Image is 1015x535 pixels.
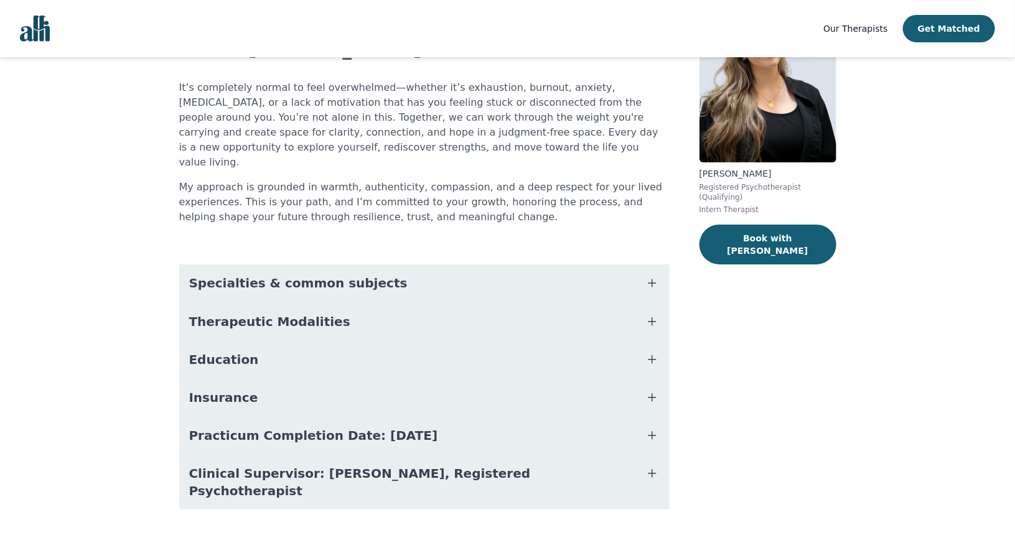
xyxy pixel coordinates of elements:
button: Education [179,341,670,378]
button: Specialties & common subjects [179,264,670,302]
button: Therapeutic Modalities [179,303,670,340]
span: Insurance [189,389,258,406]
button: Insurance [179,379,670,416]
img: alli logo [20,16,50,42]
p: [PERSON_NAME] [699,167,836,180]
span: Education [189,351,259,368]
p: Registered Psychotherapist (Qualifying) [699,182,836,202]
button: Clinical Supervisor: [PERSON_NAME], Registered Psychotherapist [179,455,670,509]
a: Our Therapists [823,21,887,36]
button: Get Matched [903,15,995,42]
span: Specialties & common subjects [189,274,408,292]
button: Practicum Completion Date: [DATE] [179,417,670,454]
span: Therapeutic Modalities [189,313,350,330]
p: Intern Therapist [699,205,836,215]
span: Clinical Supervisor: [PERSON_NAME], Registered Psychotherapist [189,465,630,500]
span: Our Therapists [823,24,887,34]
p: My approach is grounded in warmth, authenticity, compassion, and a deep respect for your lived ex... [179,180,670,225]
p: It’s completely normal to feel overwhelmed—whether it’s exhaustion, burnout, anxiety, [MEDICAL_DA... [179,80,670,170]
button: Book with [PERSON_NAME] [699,225,836,264]
span: Practicum Completion Date: [DATE] [189,427,438,444]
